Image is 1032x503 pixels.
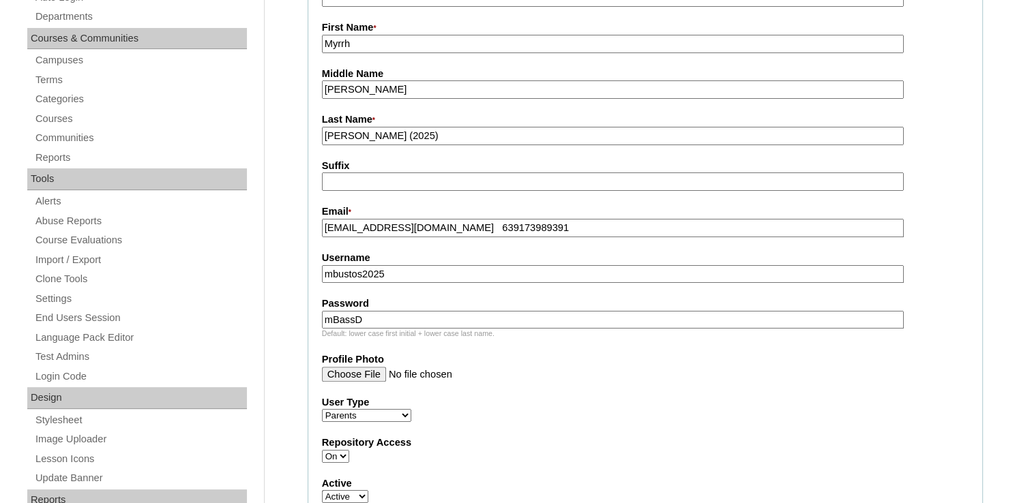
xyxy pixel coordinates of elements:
label: First Name [322,20,969,35]
label: Suffix [322,159,969,173]
label: Profile Photo [322,352,969,367]
a: Update Banner [34,470,247,487]
label: Middle Name [322,67,969,81]
label: Email [322,204,969,219]
a: Import / Export [34,251,247,269]
label: Password [322,296,969,311]
a: Campuses [34,52,247,69]
a: Courses [34,110,247,127]
div: Design [27,387,247,409]
label: Last Name [322,112,969,127]
label: Repository Access [322,436,969,450]
a: Categories [34,91,247,108]
a: Departments [34,8,247,25]
div: Tools [27,168,247,190]
a: Settings [34,290,247,307]
a: Clone Tools [34,271,247,288]
a: End Users Session [34,309,247,326]
a: Abuse Reports [34,213,247,230]
a: Language Pack Editor [34,329,247,346]
a: Communities [34,129,247,147]
label: Active [322,476,969,491]
a: Stylesheet [34,412,247,429]
a: Image Uploader [34,431,247,448]
a: Test Admins [34,348,247,365]
label: Username [322,251,969,265]
a: Terms [34,72,247,89]
label: User Type [322,395,969,410]
div: Courses & Communities [27,28,247,50]
a: Course Evaluations [34,232,247,249]
a: Lesson Icons [34,451,247,468]
a: Login Code [34,368,247,385]
a: Alerts [34,193,247,210]
div: Default: lower case first initial + lower case last name. [322,329,969,339]
a: Reports [34,149,247,166]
